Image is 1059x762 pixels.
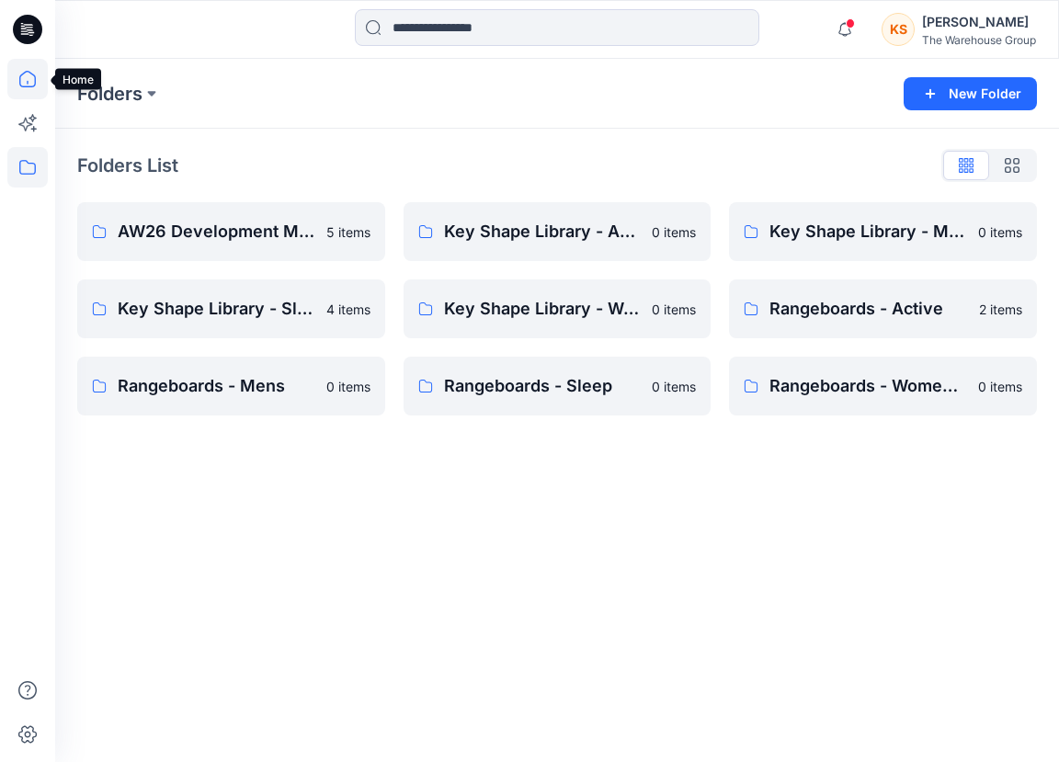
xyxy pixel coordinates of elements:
p: 4 items [326,300,370,319]
p: Key Shape Library - Mens [769,219,967,245]
a: AW26 Development Mens New5 items [77,202,385,261]
div: KS [882,13,915,46]
p: AW26 Development Mens New [118,219,315,245]
a: Key Shape Library - Womenswear0 items [404,279,712,338]
p: 0 items [978,377,1022,396]
p: Key Shape Library - Womenswear [444,296,642,322]
a: Rangeboards - Mens0 items [77,357,385,415]
p: 0 items [652,377,696,396]
a: Key Shape Library - Active0 items [404,202,712,261]
p: 0 items [652,222,696,242]
a: Folders [77,81,142,107]
p: 0 items [978,222,1022,242]
p: Rangeboards - Active [769,296,968,322]
p: 0 items [326,377,370,396]
a: Rangeboards - Womenswear0 items [729,357,1037,415]
p: 0 items [652,300,696,319]
a: Rangeboards - Active2 items [729,279,1037,338]
div: The Warehouse Group [922,33,1036,47]
p: 2 items [979,300,1022,319]
p: Folders List [77,152,178,179]
p: 5 items [326,222,370,242]
p: Key Shape Library - Sleep [118,296,315,322]
p: Rangeboards - Sleep [444,373,642,399]
a: Rangeboards - Sleep0 items [404,357,712,415]
button: New Folder [904,77,1037,110]
a: Key Shape Library - Sleep4 items [77,279,385,338]
a: Key Shape Library - Mens0 items [729,202,1037,261]
p: Rangeboards - Womenswear [769,373,967,399]
p: Key Shape Library - Active [444,219,642,245]
p: Rangeboards - Mens [118,373,315,399]
div: [PERSON_NAME] [922,11,1036,33]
